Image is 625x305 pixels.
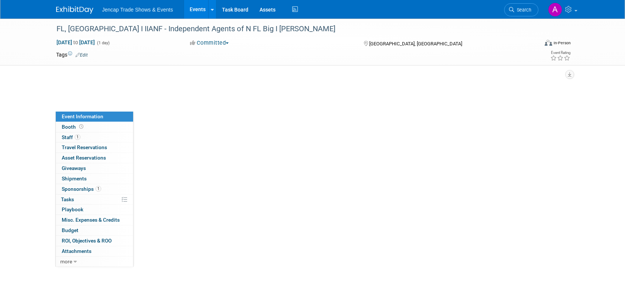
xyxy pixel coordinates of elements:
a: Sponsorships1 [56,184,133,194]
span: Booth not reserved yet [78,124,85,129]
a: ROI, Objectives & ROO [56,236,133,246]
span: Giveaways [62,165,86,171]
span: (1 day) [96,41,110,45]
span: Asset Reservations [62,155,106,161]
a: Misc. Expenses & Credits [56,215,133,225]
a: Playbook [56,205,133,215]
button: Committed [187,39,232,47]
a: Asset Reservations [56,153,133,163]
span: 1 [96,186,101,192]
a: Edit [75,52,88,58]
div: In-Person [553,40,571,46]
span: ROI, Objectives & ROO [62,238,112,244]
span: Tasks [61,196,74,202]
a: Event Information [56,112,133,122]
a: Tasks [56,195,133,205]
div: FL, [GEOGRAPHIC_DATA] I IIANF - Independent Agents of N FL Big I [PERSON_NAME] [54,22,527,36]
span: Jencap Trade Shows & Events [102,7,173,13]
td: Tags [56,51,88,58]
a: Attachments [56,246,133,256]
span: [DATE] [DATE] [56,39,95,46]
div: Event Rating [550,51,570,55]
span: Event Information [62,113,103,119]
span: [GEOGRAPHIC_DATA], [GEOGRAPHIC_DATA] [369,41,462,46]
span: to [72,39,79,45]
span: more [60,259,72,264]
a: more [56,257,133,267]
a: Search [504,3,538,16]
span: 1 [75,134,80,140]
span: Booth [62,124,85,130]
span: Sponsorships [62,186,101,192]
img: ExhibitDay [56,6,93,14]
a: Booth [56,122,133,132]
img: Allison Sharpe [548,3,562,17]
a: Shipments [56,174,133,184]
span: Budget [62,227,78,233]
span: Staff [62,134,80,140]
span: Travel Reservations [62,144,107,150]
div: Event Format [494,39,571,50]
span: Attachments [62,248,91,254]
span: Playbook [62,206,83,212]
span: Search [514,7,531,13]
a: Budget [56,225,133,235]
span: Misc. Expenses & Credits [62,217,120,223]
a: Travel Reservations [56,142,133,152]
img: Format-Inperson.png [545,40,552,46]
span: Shipments [62,176,87,182]
a: Staff1 [56,132,133,142]
a: Giveaways [56,163,133,173]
